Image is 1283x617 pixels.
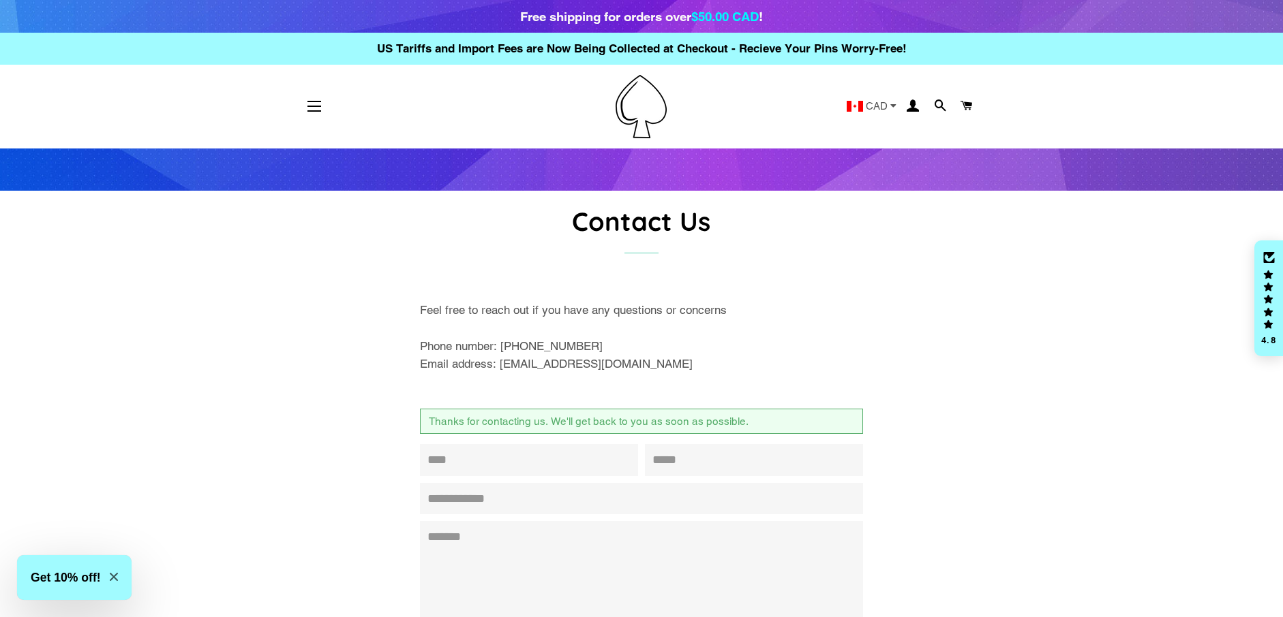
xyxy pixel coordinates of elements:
img: Pin-Ace [616,75,667,138]
p: Thanks for contacting us. We'll get back to you as soon as possible. [420,409,863,434]
p: Feel free to reach out if you have any questions or concerns Phone number: [PHONE_NUMBER] Email a... [420,301,863,373]
h1: Contact Us [362,203,921,239]
div: Click to open Judge.me floating reviews tab [1254,240,1283,356]
div: Free shipping for orders over ! [520,7,763,26]
div: 4.8 [1261,336,1277,345]
span: CAD [866,101,888,111]
span: $50.00 CAD [691,9,759,24]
